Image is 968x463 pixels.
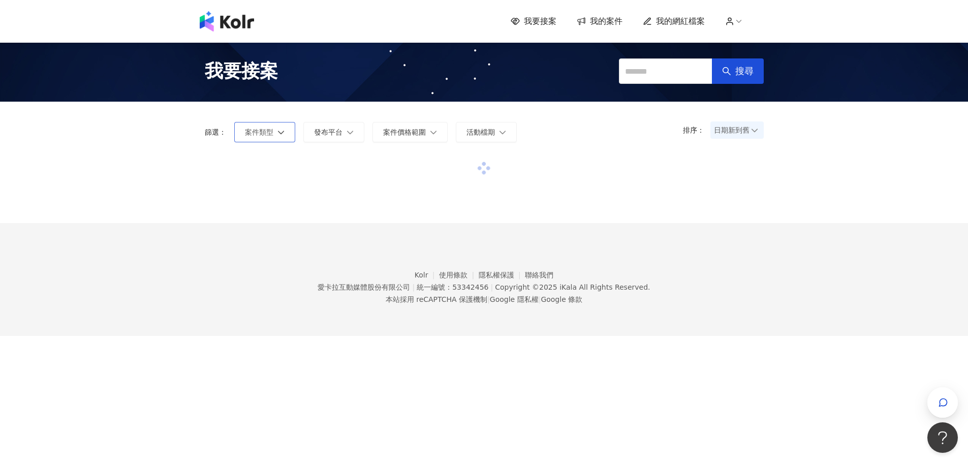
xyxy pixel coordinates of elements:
[303,122,364,142] button: 發布平台
[714,122,760,138] span: 日期新到舊
[656,16,705,27] span: 我的網紅檔案
[439,271,479,279] a: 使用條款
[577,16,622,27] a: 我的案件
[412,283,415,291] span: |
[511,16,556,27] a: 我要接案
[490,295,539,303] a: Google 隱私權
[314,128,342,136] span: 發布平台
[415,271,439,279] a: Kolr
[372,122,448,142] button: 案件價格範圍
[539,295,541,303] span: |
[683,126,710,134] p: 排序：
[643,16,705,27] a: 我的網紅檔案
[735,66,754,77] span: 搜尋
[318,283,410,291] div: 愛卡拉互動媒體股份有限公司
[559,283,577,291] a: iKala
[205,58,278,84] span: 我要接案
[456,122,517,142] button: 活動檔期
[490,283,493,291] span: |
[417,283,488,291] div: 統一編號：53342456
[487,295,490,303] span: |
[205,128,226,136] p: 篩選：
[525,271,553,279] a: 聯絡我們
[722,67,731,76] span: search
[479,271,525,279] a: 隱私權保護
[524,16,556,27] span: 我要接案
[234,122,295,142] button: 案件類型
[200,11,254,32] img: logo
[590,16,622,27] span: 我的案件
[383,128,426,136] span: 案件價格範圍
[466,128,495,136] span: 活動檔期
[495,283,650,291] div: Copyright © 2025 All Rights Reserved.
[712,58,764,84] button: 搜尋
[245,128,273,136] span: 案件類型
[927,422,958,453] iframe: Help Scout Beacon - Open
[541,295,582,303] a: Google 條款
[386,293,582,305] span: 本站採用 reCAPTCHA 保護機制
